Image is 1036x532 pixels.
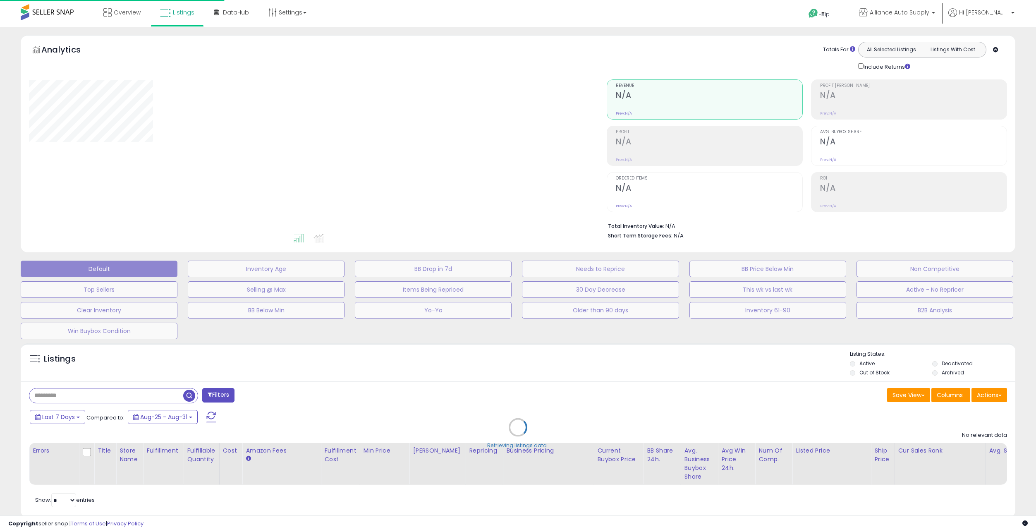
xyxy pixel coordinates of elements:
[616,183,802,194] h2: N/A
[8,520,144,528] div: seller snap | |
[616,91,802,102] h2: N/A
[114,8,141,17] span: Overview
[689,302,846,319] button: Inventory 61-90
[41,44,97,58] h5: Analytics
[689,261,846,277] button: BB Price Below Min
[522,302,679,319] button: Older than 90 days
[608,223,664,230] b: Total Inventory Value:
[355,261,512,277] button: BB Drop in 7d
[820,137,1007,148] h2: N/A
[820,204,836,208] small: Prev: N/A
[922,44,983,55] button: Listings With Cost
[21,323,177,339] button: Win Buybox Condition
[616,111,632,116] small: Prev: N/A
[616,137,802,148] h2: N/A
[608,232,672,239] b: Short Term Storage Fees:
[21,281,177,298] button: Top Sellers
[616,157,632,162] small: Prev: N/A
[808,8,818,19] i: Get Help
[616,204,632,208] small: Prev: N/A
[818,11,830,18] span: Help
[188,281,345,298] button: Selling @ Max
[355,302,512,319] button: Yo-Yo
[223,8,249,17] span: DataHub
[355,281,512,298] button: Items Being Repriced
[487,442,549,449] div: Retrieving listings data..
[852,62,920,71] div: Include Returns
[21,302,177,319] button: Clear Inventory
[188,261,345,277] button: Inventory Age
[820,176,1007,181] span: ROI
[820,183,1007,194] h2: N/A
[820,111,836,116] small: Prev: N/A
[522,261,679,277] button: Needs to Reprice
[616,176,802,181] span: Ordered Items
[689,281,846,298] button: This wk vs last wk
[820,84,1007,88] span: Profit [PERSON_NAME]
[948,8,1014,27] a: Hi [PERSON_NAME]
[616,84,802,88] span: Revenue
[8,520,38,527] strong: Copyright
[857,261,1013,277] button: Non Competitive
[522,281,679,298] button: 30 Day Decrease
[188,302,345,319] button: BB Below Min
[173,8,194,17] span: Listings
[820,130,1007,134] span: Avg. Buybox Share
[616,130,802,134] span: Profit
[820,157,836,162] small: Prev: N/A
[802,2,846,27] a: Help
[861,44,922,55] button: All Selected Listings
[608,220,1001,230] li: N/A
[870,8,929,17] span: Alliance Auto Supply
[857,281,1013,298] button: Active - No Repricer
[21,261,177,277] button: Default
[857,302,1013,319] button: B2B Analysis
[959,8,1009,17] span: Hi [PERSON_NAME]
[820,91,1007,102] h2: N/A
[823,46,855,54] div: Totals For
[674,232,684,240] span: N/A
